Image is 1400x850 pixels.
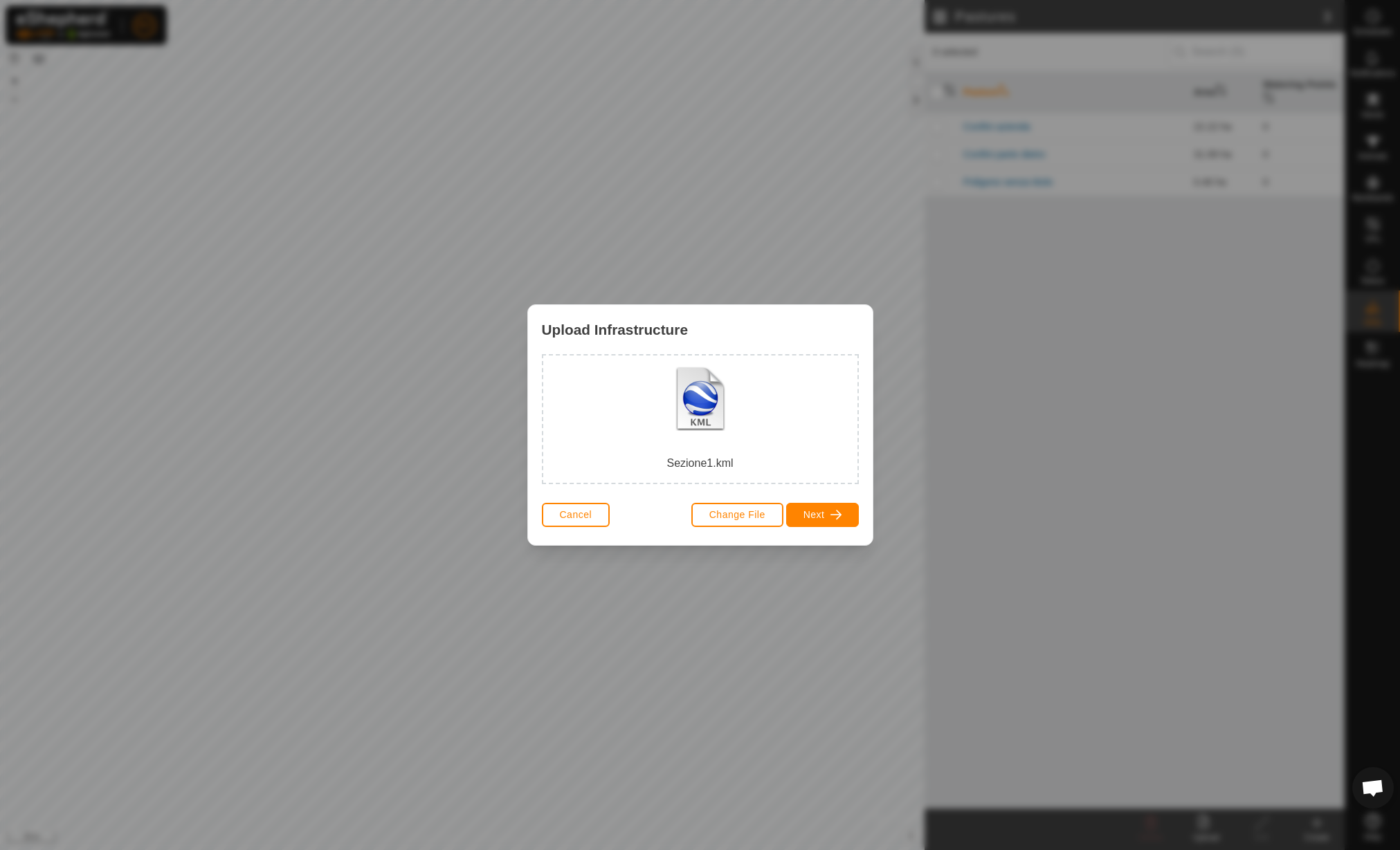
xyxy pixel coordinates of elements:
[554,367,846,472] div: Sezione1.kml
[542,319,688,340] span: Upload Infrastructure
[786,503,859,527] button: Next
[691,503,783,527] button: Change File
[560,509,592,520] span: Cancel
[542,503,610,527] button: Cancel
[1352,767,1394,809] div: Aprire la chat
[709,509,765,520] span: Change File
[803,509,825,520] span: Next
